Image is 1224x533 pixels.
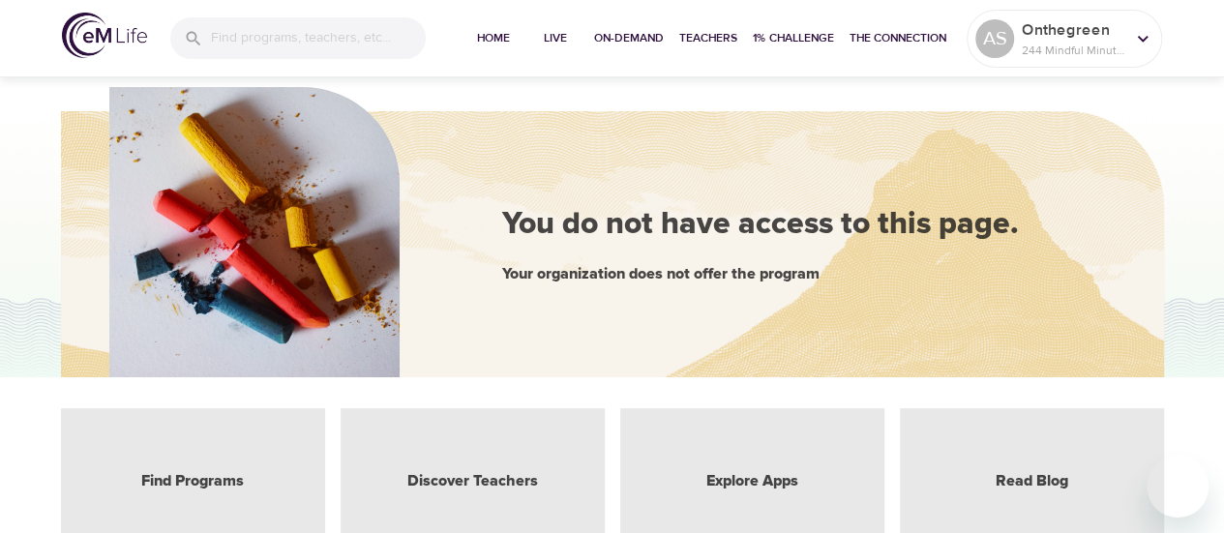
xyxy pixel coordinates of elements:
[1022,42,1124,59] p: 244 Mindful Minutes
[975,19,1014,58] div: AS
[706,470,798,492] a: Explore Apps
[532,28,579,48] span: Live
[1022,18,1124,42] p: Onthegreen
[594,28,664,48] span: On-Demand
[141,470,244,492] a: Find Programs
[1147,456,1209,518] iframe: Button to launch messaging window
[407,470,538,492] a: Discover Teachers
[470,28,517,48] span: Home
[109,87,400,377] img: hero
[211,17,426,59] input: Find programs, teachers, etc...
[753,28,834,48] span: 1% Challenge
[502,203,1102,248] div: You do not have access to this page.
[502,263,1102,285] div: Your organization does not offer the program
[62,13,147,58] img: logo
[679,28,737,48] span: Teachers
[850,28,946,48] span: The Connection
[996,470,1068,492] a: Read Blog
